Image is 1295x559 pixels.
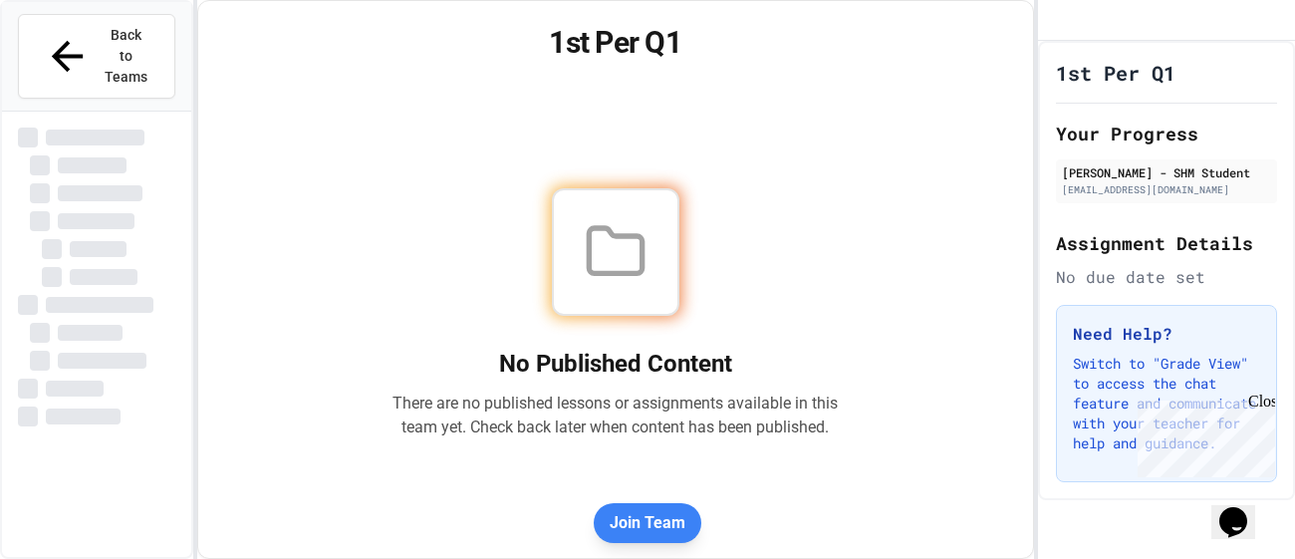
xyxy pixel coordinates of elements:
[392,392,839,439] p: There are no published lessons or assignments available in this team yet. Check back later when c...
[1056,265,1277,289] div: No due date set
[1211,479,1275,539] iframe: chat widget
[1056,59,1175,87] h1: 1st Per Q1
[1062,182,1271,197] div: [EMAIL_ADDRESS][DOMAIN_NAME]
[1130,393,1275,477] iframe: chat widget
[1062,163,1271,181] div: [PERSON_NAME] - SHM Student
[392,348,839,380] h2: No Published Content
[1073,354,1260,453] p: Switch to "Grade View" to access the chat feature and communicate with your teacher for help and ...
[18,14,175,99] button: Back to Teams
[103,25,149,88] span: Back to Teams
[222,25,1009,61] h1: 1st Per Q1
[1056,229,1277,257] h2: Assignment Details
[594,503,701,543] button: Join Team
[1056,120,1277,147] h2: Your Progress
[8,8,137,127] div: Chat with us now!Close
[1073,322,1260,346] h3: Need Help?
